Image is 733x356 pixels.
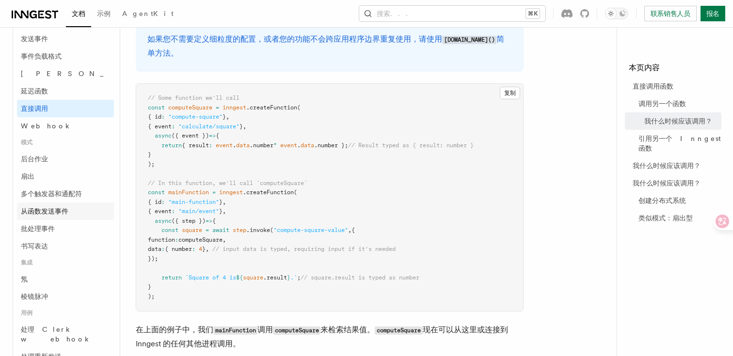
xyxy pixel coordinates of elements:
[377,10,414,17] font: 搜索...
[212,217,216,224] span: {
[638,100,686,108] font: 调用另一个函数
[635,130,721,157] a: 引用另一个 Inngest 函数
[17,82,114,100] a: 延迟函数
[629,157,721,174] a: 我什么时候应该调用？
[209,132,216,139] span: =>
[148,151,151,158] span: }
[148,123,172,130] span: { event
[633,82,673,90] font: 直接调用函数
[199,246,202,252] span: 4
[21,155,48,163] font: 后台作业
[375,326,422,335] code: computeSquare
[348,227,351,233] span: ,
[351,227,355,233] span: {
[638,214,693,222] font: 类似模式：扇出型
[148,283,151,290] span: }
[155,132,172,139] span: async
[148,189,165,196] span: const
[21,275,28,283] font: 氖
[21,87,48,95] font: 延迟函数
[21,105,48,112] font: 直接调用
[526,9,540,18] kbd: ⌘K
[233,142,236,149] span: .
[21,122,72,130] font: Webhook
[148,113,161,120] span: { id
[223,199,226,205] span: ,
[21,259,32,266] font: 集成
[17,288,114,305] a: 棱镜脉冲
[148,293,155,300] span: );
[161,274,182,281] span: return
[17,168,114,185] a: 扇出
[635,209,721,227] a: 类似模式：扇出型
[206,246,209,252] span: ,
[148,236,175,243] span: function
[216,132,219,139] span: {
[148,180,307,186] span: // In this function, we'll call `computeSquare`
[17,321,114,348] a: 处理 Clerk webhook
[233,227,246,233] span: step
[633,162,701,170] font: 我什么时候应该调用？
[223,236,226,243] span: ,
[21,139,32,146] font: 模式
[17,220,114,237] a: 批处理事件
[21,225,55,232] font: 批处理事件
[182,227,202,233] span: square
[212,227,229,233] span: await
[263,274,287,281] span: .result
[629,63,660,72] font: 本页内容
[257,325,273,334] font: 调用
[168,189,209,196] span: mainFunction
[273,326,320,335] code: computeSquare
[219,199,223,205] span: }
[72,10,85,17] font: 文档
[216,104,219,111] span: =
[301,142,314,149] span: data
[192,246,195,252] span: :
[246,227,270,233] span: .invoke
[21,293,48,300] font: 棱镜脉冲
[212,246,396,252] span: // input data is typed, requiring input if it's needed
[148,199,161,205] span: { id
[706,10,719,17] font: 报名
[701,6,725,21] a: 报名
[644,117,712,125] font: 我什么时候应该调用？
[236,142,250,149] span: data
[17,150,114,168] a: 后台作业
[223,208,226,215] span: ,
[243,189,294,196] span: .createFunction
[239,123,243,130] span: }
[644,6,697,21] a: 联系销售人员
[172,123,175,130] span: :
[297,142,301,149] span: .
[250,142,273,149] span: .number
[21,325,92,343] font: 处理 Clerk webhook
[172,132,209,139] span: ({ event })
[122,10,174,17] font: AgentKit
[500,87,520,99] button: 复制
[297,274,301,281] span: ;
[280,142,297,149] span: event
[314,142,348,149] span: .number };
[297,104,301,111] span: (
[216,142,233,149] span: event
[219,189,243,196] span: inngest
[638,135,721,152] font: 引用另一个 Inngest 函数
[175,236,178,243] span: :
[168,199,219,205] span: "main-function"
[161,142,182,149] span: return
[206,227,209,233] span: =
[148,104,165,111] span: const
[148,208,172,215] span: { event
[209,142,212,149] span: :
[21,52,62,60] font: 事件负载格式
[17,270,114,288] a: 氖
[301,274,419,281] span: // square.result is typed as number
[172,217,206,224] span: ({ step })
[202,246,206,252] span: }
[178,236,223,243] span: computeSquare
[182,142,209,149] span: { result
[640,112,721,130] a: 我什么时候应该调用？
[294,189,297,196] span: (
[246,104,297,111] span: .createFunction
